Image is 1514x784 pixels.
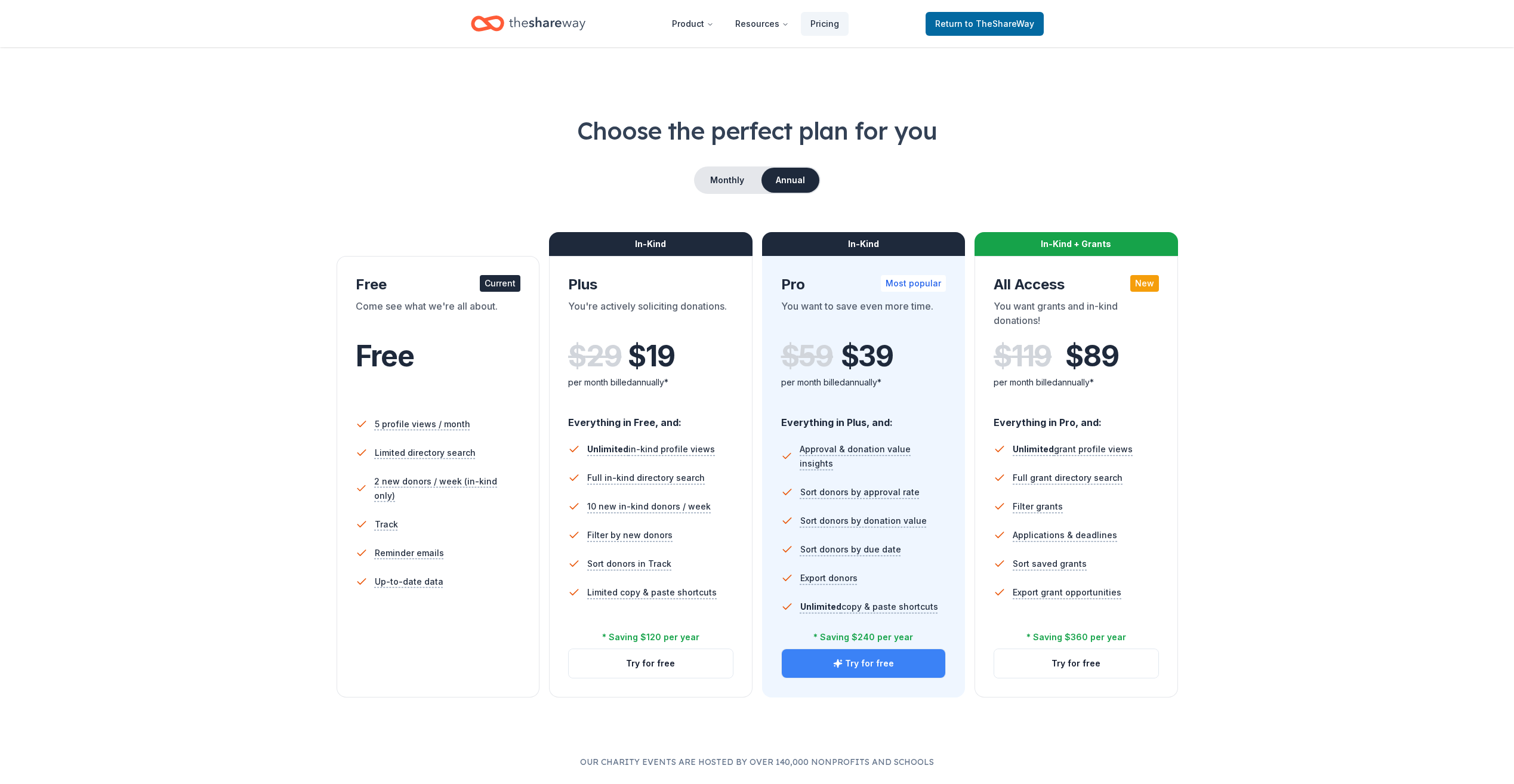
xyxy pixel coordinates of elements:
[662,12,723,36] button: Product
[1013,499,1063,514] span: Filter grants
[994,375,1159,390] div: per month billed annually*
[881,275,946,292] div: Most popular
[994,275,1159,294] div: All Access
[813,630,913,644] div: * Saving $240 per year
[587,499,711,514] span: 10 new in-kind donors / week
[587,471,705,485] span: Full in-kind directory search
[194,755,1321,769] p: Our charity events are hosted by over 140,000 nonprofits and schools
[1065,339,1118,373] span: $ 89
[762,232,966,256] div: In-Kind
[375,546,444,560] span: Reminder emails
[800,601,841,612] span: Unlimited
[471,10,585,38] a: Home
[781,375,946,390] div: per month billed annually*
[800,601,938,612] span: copy & paste shortcuts
[356,299,521,332] div: Come see what we're all about.
[935,17,1034,31] span: Return
[602,630,699,644] div: * Saving $120 per year
[781,299,946,332] div: You want to save even more time.
[965,18,1034,29] span: to TheShareWay
[587,528,673,542] span: Filter by new donors
[587,557,671,571] span: Sort donors in Track
[480,275,520,292] div: Current
[761,168,819,193] button: Annual
[374,474,520,503] span: 2 new donors / week (in-kind only)
[781,405,946,430] div: Everything in Plus, and:
[587,444,715,454] span: in-kind profile views
[800,514,927,528] span: Sort donors by donation value
[1013,585,1121,600] span: Export grant opportunities
[800,542,901,557] span: Sort donors by due date
[568,299,733,332] div: You're actively soliciting donations.
[800,442,946,471] span: Approval & donation value insights
[800,485,920,499] span: Sort donors by approval rate
[1013,528,1117,542] span: Applications & deadlines
[375,575,443,589] span: Up-to-date data
[726,12,798,36] button: Resources
[800,571,858,585] span: Export donors
[356,275,521,294] div: Free
[1026,630,1126,644] div: * Saving $360 per year
[1130,275,1159,292] div: New
[926,12,1044,36] a: Returnto TheShareWay
[569,649,733,678] button: Try for free
[975,232,1178,256] div: In-Kind + Grants
[356,338,414,374] span: Free
[568,375,733,390] div: per month billed annually*
[587,585,717,600] span: Limited copy & paste shortcuts
[375,417,470,431] span: 5 profile views / month
[841,339,893,373] span: $ 39
[994,405,1159,430] div: Everything in Pro, and:
[1013,444,1054,454] span: Unlimited
[781,275,946,294] div: Pro
[568,275,733,294] div: Plus
[1013,444,1133,454] span: grant profile views
[549,232,753,256] div: In-Kind
[375,446,476,460] span: Limited directory search
[628,339,674,373] span: $ 19
[801,12,849,36] a: Pricing
[1013,471,1123,485] span: Full grant directory search
[782,649,946,678] button: Try for free
[994,649,1158,678] button: Try for free
[375,517,398,532] span: Track
[568,405,733,430] div: Everything in Free, and:
[194,114,1321,147] h1: Choose the perfect plan for you
[695,168,759,193] button: Monthly
[662,10,849,38] nav: Main
[1013,557,1087,571] span: Sort saved grants
[587,444,628,454] span: Unlimited
[994,299,1159,332] div: You want grants and in-kind donations!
